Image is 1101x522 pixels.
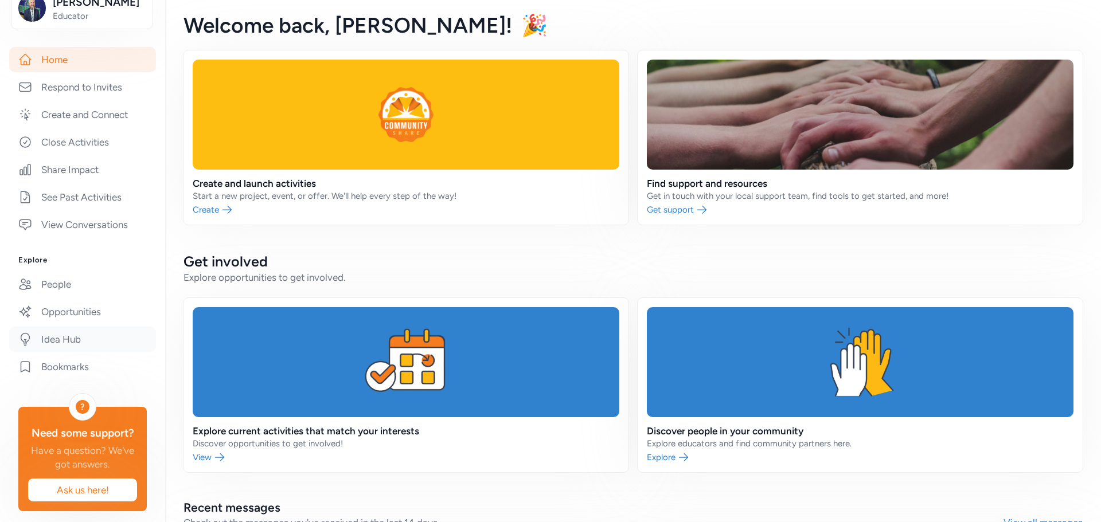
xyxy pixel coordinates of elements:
[183,500,1004,516] h2: Recent messages
[9,47,156,72] a: Home
[28,478,138,502] button: Ask us here!
[9,354,156,379] a: Bookmarks
[9,272,156,297] a: People
[9,102,156,127] a: Create and Connect
[9,327,156,352] a: Idea Hub
[9,74,156,100] a: Respond to Invites
[9,157,156,182] a: Share Impact
[18,256,147,265] h3: Explore
[183,13,512,38] span: Welcome back , [PERSON_NAME]!
[76,400,89,414] div: ?
[183,252,1083,270] h2: Get involved
[53,10,146,22] span: Educator
[9,299,156,324] a: Opportunities
[9,129,156,155] a: Close Activities
[183,270,1083,284] div: Explore opportunities to get involved.
[28,443,138,471] div: Have a question? We've got answers.
[9,185,156,210] a: See Past Activities
[28,425,138,441] div: Need some support?
[37,483,128,497] span: Ask us here!
[9,212,156,237] a: View Conversations
[521,13,548,38] span: 🎉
